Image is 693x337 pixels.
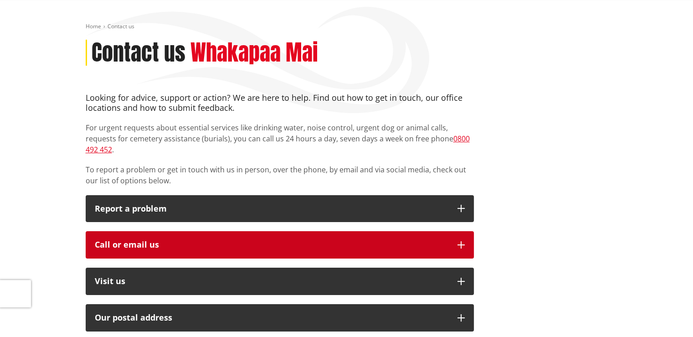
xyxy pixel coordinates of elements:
[86,122,474,155] p: For urgent requests about essential services like drinking water, noise control, urgent dog or an...
[95,240,448,249] div: Call or email us
[92,40,185,66] h1: Contact us
[86,195,474,223] button: Report a problem
[86,23,608,31] nav: breadcrumb
[108,22,134,30] span: Contact us
[86,268,474,295] button: Visit us
[86,231,474,259] button: Call or email us
[86,304,474,332] button: Our postal address
[86,134,470,155] a: 0800 492 452
[95,277,448,286] p: Visit us
[86,164,474,186] p: To report a problem or get in touch with us in person, over the phone, by email and via social me...
[86,22,101,30] a: Home
[95,204,448,213] p: Report a problem
[86,93,474,113] h4: Looking for advice, support or action? We are here to help. Find out how to get in touch, our off...
[190,40,318,66] h2: Whakapaa Mai
[651,299,684,332] iframe: Messenger Launcher
[95,313,448,322] h2: Our postal address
